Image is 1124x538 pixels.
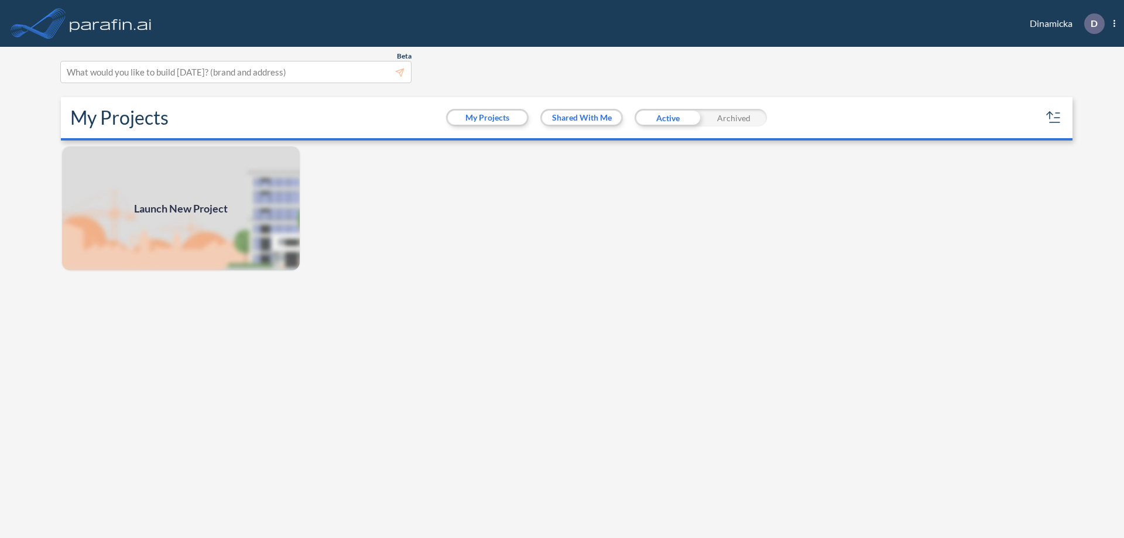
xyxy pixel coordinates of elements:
[635,109,701,126] div: Active
[1091,18,1098,29] p: D
[701,109,767,126] div: Archived
[1044,108,1063,127] button: sort
[1012,13,1115,34] div: Dinamicka
[542,111,621,125] button: Shared With Me
[61,145,301,272] a: Launch New Project
[397,52,412,61] span: Beta
[67,12,154,35] img: logo
[134,201,228,217] span: Launch New Project
[61,145,301,272] img: add
[448,111,527,125] button: My Projects
[70,107,169,129] h2: My Projects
